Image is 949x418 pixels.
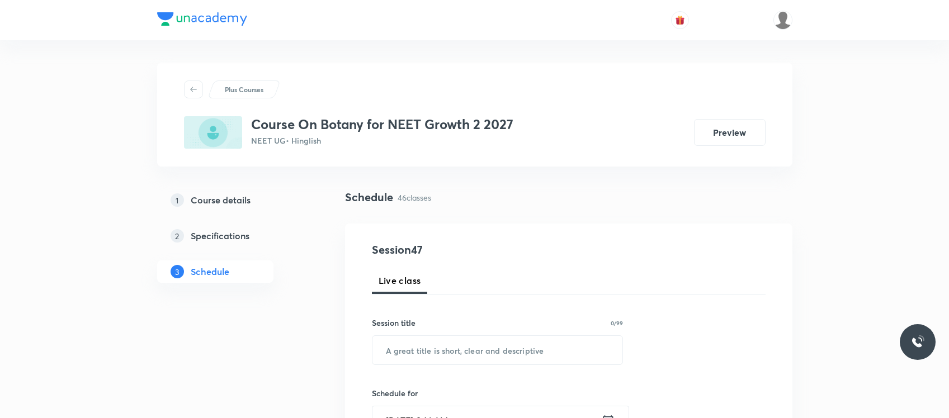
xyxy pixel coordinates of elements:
h6: Session title [372,317,416,329]
h4: Session 47 [372,241,576,258]
p: 46 classes [398,192,431,203]
input: A great title is short, clear and descriptive [372,336,623,364]
h5: Schedule [191,265,229,278]
p: Plus Courses [225,84,263,94]
h5: Specifications [191,229,249,243]
button: Preview [694,119,766,146]
h3: Course On Botany for NEET Growth 2 2027 [251,116,513,132]
p: NEET UG • Hinglish [251,135,513,146]
h4: Schedule [345,189,393,206]
img: FD4B6BC5-DD76-43AB-9507-1DAB4E584456_plus.png [184,116,242,149]
img: Company Logo [157,12,247,26]
a: 1Course details [157,189,309,211]
img: Dipti [773,11,792,30]
img: avatar [675,15,685,25]
h6: Schedule for [372,387,624,399]
a: 2Specifications [157,225,309,247]
span: Live class [379,274,421,287]
a: Company Logo [157,12,247,28]
h5: Course details [191,193,251,207]
p: 3 [171,265,184,278]
p: 2 [171,229,184,243]
p: 0/99 [611,320,623,326]
button: avatar [671,11,689,29]
img: ttu [911,335,924,349]
p: 1 [171,193,184,207]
